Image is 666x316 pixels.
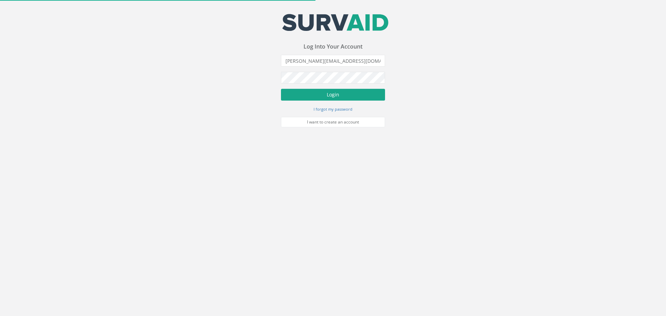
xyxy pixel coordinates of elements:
[281,44,385,50] h3: Log Into Your Account
[281,55,385,67] input: Email
[281,89,385,101] button: Login
[281,117,385,127] a: I want to create an account
[314,106,352,112] a: I forgot my password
